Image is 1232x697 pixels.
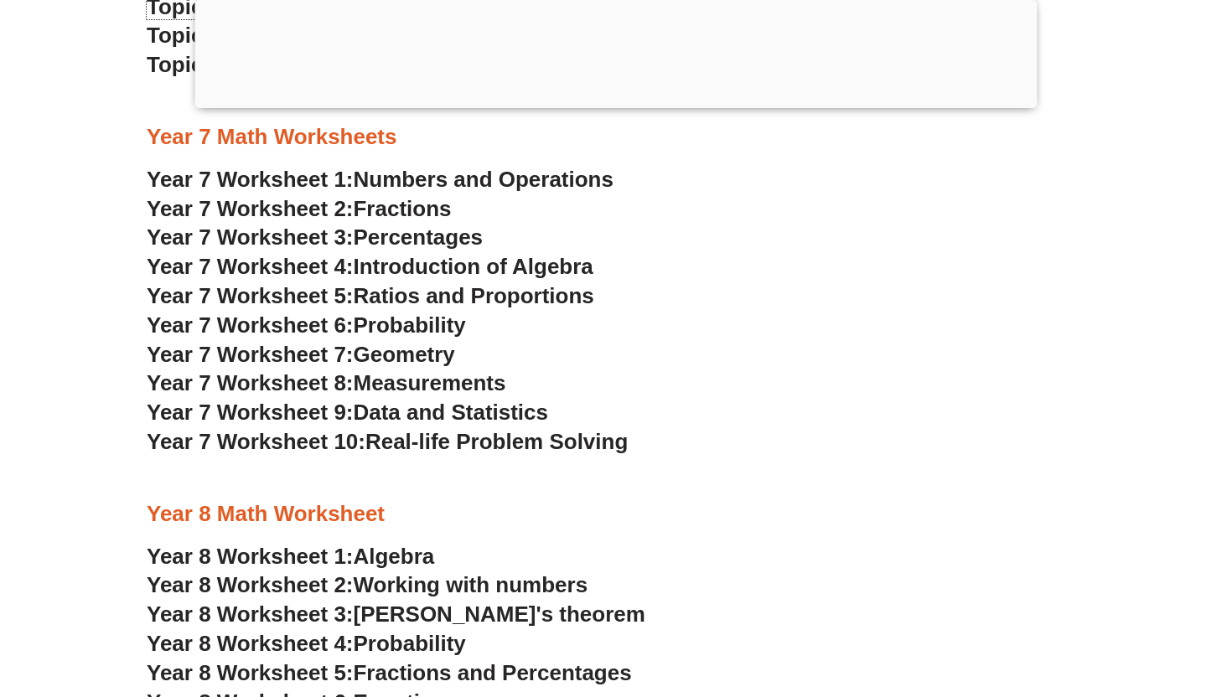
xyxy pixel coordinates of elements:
[147,225,483,250] a: Year 7 Worksheet 3:Percentages
[147,254,354,279] span: Year 7 Worksheet 4:
[354,601,645,627] span: [PERSON_NAME]'s theorem
[354,254,593,279] span: Introduction of Algebra
[147,342,354,367] span: Year 7 Worksheet 7:
[147,660,354,685] span: Year 8 Worksheet 5:
[147,544,354,569] span: Year 8 Worksheet 1:
[354,342,455,367] span: Geometry
[147,429,628,454] a: Year 7 Worksheet 10:Real-life Problem Solving
[147,196,451,221] a: Year 7 Worksheet 2:Fractions
[365,429,628,454] span: Real-life Problem Solving
[147,400,354,425] span: Year 7 Worksheet 9:
[354,225,484,250] span: Percentages
[147,167,354,192] span: Year 7 Worksheet 1:
[147,312,466,338] a: Year 7 Worksheet 6:Probability
[147,342,455,367] a: Year 7 Worksheet 7:Geometry
[147,601,354,627] span: Year 8 Worksheet 3:
[147,601,645,627] a: Year 8 Worksheet 3:[PERSON_NAME]'s theorem
[147,631,354,656] span: Year 8 Worksheet 4:
[147,225,354,250] span: Year 7 Worksheet 3:
[354,660,632,685] span: Fractions and Percentages
[354,572,588,597] span: Working with numbers
[147,254,593,279] a: Year 7 Worksheet 4:Introduction of Algebra
[147,23,241,48] span: Topic 15:
[354,283,594,308] span: Ratios and Proportions
[147,429,365,454] span: Year 7 Worksheet 10:
[945,508,1232,697] iframe: Chat Widget
[147,167,613,192] a: Year 7 Worksheet 1:Numbers and Operations
[147,572,354,597] span: Year 8 Worksheet 2:
[147,500,1085,529] h3: Year 8 Math Worksheet
[147,572,588,597] a: Year 8 Worksheet 2:Working with numbers
[147,123,1085,152] h3: Year 7 Math Worksheets
[147,52,241,77] span: Topic 16:
[354,196,452,221] span: Fractions
[147,283,594,308] a: Year 7 Worksheet 5:Ratios and Proportions
[147,400,548,425] a: Year 7 Worksheet 9:Data and Statistics
[147,52,478,77] a: Topic 16:Working with Numbers
[147,312,354,338] span: Year 7 Worksheet 6:
[354,167,613,192] span: Numbers and Operations
[354,312,466,338] span: Probability
[147,370,354,395] span: Year 7 Worksheet 8:
[354,370,506,395] span: Measurements
[147,370,505,395] a: Year 7 Worksheet 8:Measurements
[354,631,466,656] span: Probability
[147,283,354,308] span: Year 7 Worksheet 5:
[147,23,442,48] a: Topic 15:Factors & Multiples
[147,631,466,656] a: Year 8 Worksheet 4:Probability
[147,544,434,569] a: Year 8 Worksheet 1:Algebra
[147,660,632,685] a: Year 8 Worksheet 5:Fractions and Percentages
[147,196,354,221] span: Year 7 Worksheet 2:
[354,400,549,425] span: Data and Statistics
[354,544,435,569] span: Algebra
